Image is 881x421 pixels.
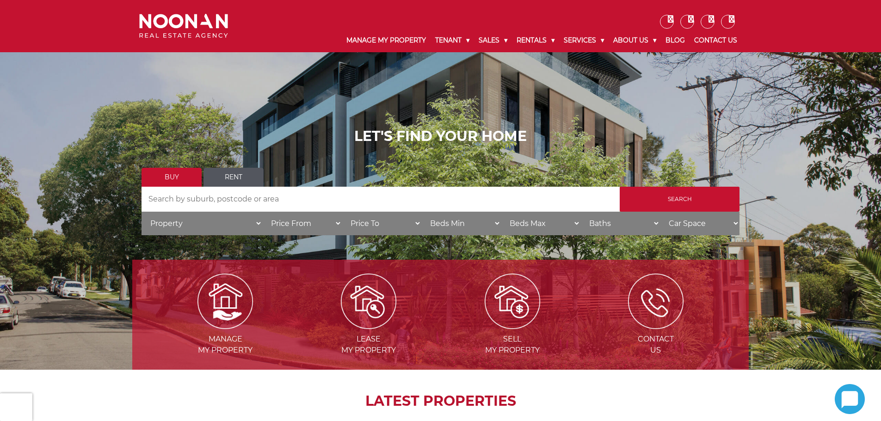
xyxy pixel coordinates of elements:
span: Contact Us [585,334,727,356]
a: Buy [142,168,202,187]
h2: LATEST PROPERTIES [155,393,726,409]
a: Blog [661,29,690,52]
a: About Us [609,29,661,52]
a: Sales [474,29,512,52]
input: Search [620,187,739,212]
span: Manage my Property [154,334,296,356]
img: Sell my property [485,274,540,329]
img: Lease my property [341,274,396,329]
a: Sell my property Sellmy Property [442,296,583,354]
span: Sell my Property [442,334,583,356]
a: Services [559,29,609,52]
a: Manage My Property [342,29,431,52]
a: Manage my Property Managemy Property [154,296,296,354]
h1: LET'S FIND YOUR HOME [142,128,739,145]
img: Manage my Property [197,274,253,329]
a: Lease my property Leasemy Property [298,296,439,354]
input: Search by suburb, postcode or area [142,187,620,212]
img: Noonan Real Estate Agency [139,14,228,38]
a: Rent [203,168,264,187]
span: Lease my Property [298,334,439,356]
a: Rentals [512,29,559,52]
a: Contact Us [690,29,742,52]
img: ICONS [628,274,684,329]
a: ICONS ContactUs [585,296,727,354]
a: Tenant [431,29,474,52]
